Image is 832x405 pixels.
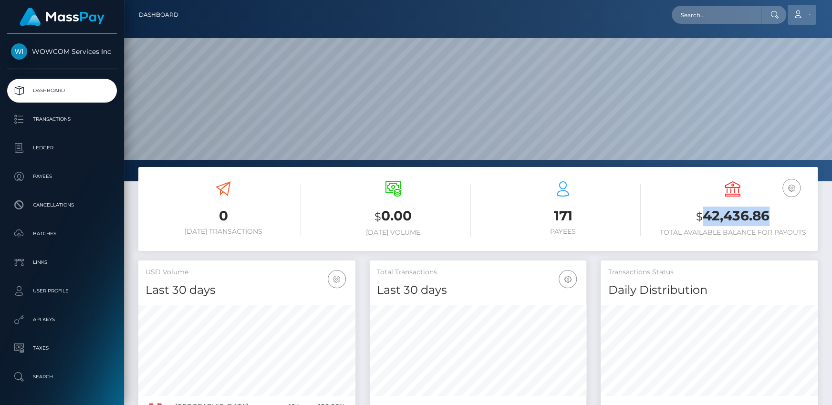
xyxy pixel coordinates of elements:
[374,210,381,223] small: $
[11,169,113,184] p: Payees
[377,282,580,299] h4: Last 30 days
[7,165,117,188] a: Payees
[11,284,113,298] p: User Profile
[485,228,641,236] h6: Payees
[11,43,27,60] img: WOWCOM Services Inc
[146,282,348,299] h4: Last 30 days
[11,370,113,384] p: Search
[7,308,117,332] a: API Keys
[696,210,703,223] small: $
[7,79,117,103] a: Dashboard
[7,365,117,389] a: Search
[11,341,113,355] p: Taxes
[672,6,761,24] input: Search...
[7,222,117,246] a: Batches
[315,207,471,226] h3: 0.00
[655,228,811,237] h6: Total Available Balance for Payouts
[7,279,117,303] a: User Profile
[11,112,113,126] p: Transactions
[139,5,178,25] a: Dashboard
[11,227,113,241] p: Batches
[11,198,113,212] p: Cancellations
[11,312,113,327] p: API Keys
[7,193,117,217] a: Cancellations
[7,47,117,56] span: WOWCOM Services Inc
[7,336,117,360] a: Taxes
[146,207,301,225] h3: 0
[315,228,471,237] h6: [DATE] Volume
[485,207,641,225] h3: 171
[11,83,113,98] p: Dashboard
[7,136,117,160] a: Ledger
[11,141,113,155] p: Ledger
[7,250,117,274] a: Links
[146,228,301,236] h6: [DATE] Transactions
[655,207,811,226] h3: 42,436.86
[146,268,348,277] h5: USD Volume
[11,255,113,270] p: Links
[20,8,104,26] img: MassPay Logo
[7,107,117,131] a: Transactions
[608,268,811,277] h5: Transactions Status
[608,282,811,299] h4: Daily Distribution
[377,268,580,277] h5: Total Transactions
